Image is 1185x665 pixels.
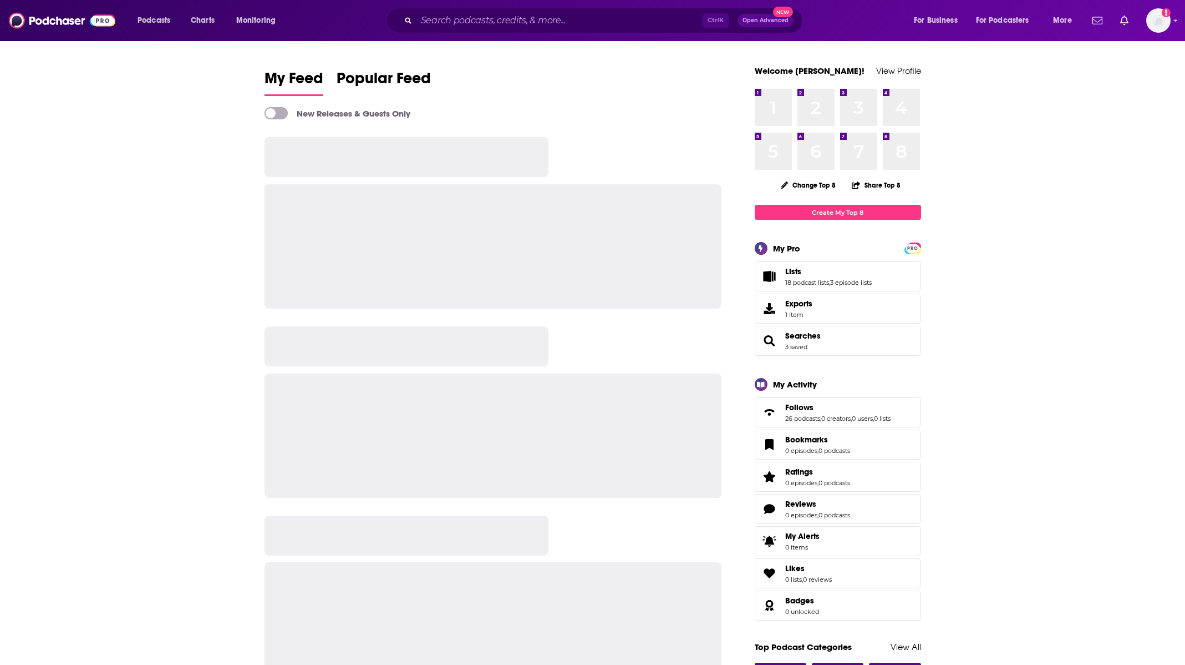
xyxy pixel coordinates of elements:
[785,435,828,445] span: Bookmarks
[829,279,830,286] span: ,
[785,499,850,509] a: Reviews
[755,558,921,588] span: Likes
[976,13,1029,28] span: For Podcasters
[773,379,817,390] div: My Activity
[906,12,972,29] button: open menu
[830,279,872,286] a: 3 episode lists
[785,596,819,606] a: Badges
[785,479,817,487] a: 0 episodes
[759,437,781,452] a: Bookmarks
[774,178,843,192] button: Change Top 8
[785,499,816,509] span: Reviews
[138,13,170,28] span: Podcasts
[703,13,729,28] span: Ctrl K
[1146,8,1171,33] span: Logged in as ZoeJethani
[785,563,832,573] a: Likes
[802,576,803,583] span: ,
[851,415,852,422] span: ,
[785,435,850,445] a: Bookmarks
[785,343,807,351] a: 3 saved
[759,501,781,517] a: Reviews
[785,576,802,583] a: 0 lists
[191,13,215,28] span: Charts
[773,7,793,17] span: New
[785,608,819,616] a: 0 unlocked
[817,479,818,487] span: ,
[396,8,813,33] div: Search podcasts, credits, & more...
[742,18,789,23] span: Open Advanced
[852,415,873,422] a: 0 users
[755,66,864,76] a: Welcome [PERSON_NAME]!
[785,447,817,455] a: 0 episodes
[759,405,781,420] a: Follows
[785,266,801,276] span: Lists
[969,12,1045,29] button: open menu
[821,415,851,422] a: 0 creators
[906,244,919,252] a: PRO
[236,13,276,28] span: Monitoring
[820,415,821,422] span: ,
[785,299,812,309] span: Exports
[785,531,820,541] span: My Alerts
[759,566,781,581] a: Likes
[785,467,813,477] span: Ratings
[785,467,850,477] a: Ratings
[785,402,813,412] span: Follows
[755,326,921,356] span: Searches
[759,469,781,485] a: Ratings
[874,415,891,422] a: 0 lists
[755,294,921,324] a: Exports
[785,402,891,412] a: Follows
[337,69,431,96] a: Popular Feed
[759,269,781,284] a: Lists
[9,10,115,31] img: Podchaser - Follow, Share and Rate Podcasts
[1116,11,1133,30] a: Show notifications dropdown
[785,279,829,286] a: 18 podcast lists
[228,12,290,29] button: open menu
[818,479,850,487] a: 0 podcasts
[803,576,832,583] a: 0 reviews
[785,415,820,422] a: 26 podcasts
[873,415,874,422] span: ,
[759,333,781,349] a: Searches
[785,563,805,573] span: Likes
[1088,11,1107,30] a: Show notifications dropdown
[785,511,817,519] a: 0 episodes
[755,526,921,556] a: My Alerts
[773,243,800,254] div: My Pro
[337,69,431,94] span: Popular Feed
[785,331,821,341] a: Searches
[818,511,850,519] a: 0 podcasts
[755,642,852,652] a: Top Podcast Categories
[755,430,921,460] span: Bookmarks
[759,598,781,613] a: Badges
[184,12,221,29] a: Charts
[265,107,410,119] a: New Releases & Guests Only
[914,13,958,28] span: For Business
[1146,8,1171,33] button: Show profile menu
[755,494,921,524] span: Reviews
[755,205,921,220] a: Create My Top 8
[759,533,781,549] span: My Alerts
[265,69,323,96] a: My Feed
[785,596,814,606] span: Badges
[851,174,901,196] button: Share Top 8
[130,12,185,29] button: open menu
[755,462,921,492] span: Ratings
[755,261,921,291] span: Lists
[1162,8,1171,17] svg: Add a profile image
[738,14,794,27] button: Open AdvancedNew
[1045,12,1086,29] button: open menu
[755,591,921,621] span: Badges
[817,511,818,519] span: ,
[1146,8,1171,33] img: User Profile
[1053,13,1072,28] span: More
[891,642,921,652] a: View All
[416,12,703,29] input: Search podcasts, credits, & more...
[817,447,818,455] span: ,
[876,66,921,76] a: View Profile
